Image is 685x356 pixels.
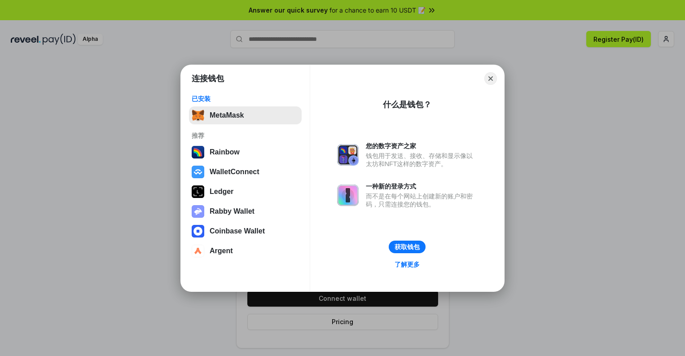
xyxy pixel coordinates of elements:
div: 推荐 [192,132,299,140]
img: svg+xml,%3Csvg%20width%3D%2228%22%20height%3D%2228%22%20viewBox%3D%220%200%2028%2028%22%20fill%3D... [192,225,204,237]
button: Ledger [189,183,302,201]
img: svg+xml,%3Csvg%20xmlns%3D%22http%3A%2F%2Fwww.w3.org%2F2000%2Fsvg%22%20fill%3D%22none%22%20viewBox... [192,205,204,218]
img: svg+xml,%3Csvg%20width%3D%22120%22%20height%3D%22120%22%20viewBox%3D%220%200%20120%20120%22%20fil... [192,146,204,158]
div: 获取钱包 [395,243,420,251]
img: svg+xml,%3Csvg%20xmlns%3D%22http%3A%2F%2Fwww.w3.org%2F2000%2Fsvg%22%20width%3D%2228%22%20height%3... [192,185,204,198]
a: 了解更多 [389,259,425,270]
div: 了解更多 [395,260,420,268]
div: Rabby Wallet [210,207,255,215]
div: Ledger [210,188,233,196]
button: Coinbase Wallet [189,222,302,240]
div: 已安装 [192,95,299,103]
div: WalletConnect [210,168,259,176]
button: Argent [189,242,302,260]
img: svg+xml,%3Csvg%20width%3D%2228%22%20height%3D%2228%22%20viewBox%3D%220%200%2028%2028%22%20fill%3D... [192,245,204,257]
button: Rainbow [189,143,302,161]
img: svg+xml,%3Csvg%20xmlns%3D%22http%3A%2F%2Fwww.w3.org%2F2000%2Fsvg%22%20fill%3D%22none%22%20viewBox... [337,144,359,166]
div: 而不是在每个网站上创建新的账户和密码，只需连接您的钱包。 [366,192,477,208]
div: 您的数字资产之家 [366,142,477,150]
div: 钱包用于发送、接收、存储和显示像以太坊和NFT这样的数字资产。 [366,152,477,168]
button: Close [484,72,497,85]
button: 获取钱包 [389,241,426,253]
div: Coinbase Wallet [210,227,265,235]
div: Rainbow [210,148,240,156]
h1: 连接钱包 [192,73,224,84]
div: Argent [210,247,233,255]
div: 什么是钱包？ [383,99,431,110]
div: 一种新的登录方式 [366,182,477,190]
button: Rabby Wallet [189,202,302,220]
img: svg+xml,%3Csvg%20fill%3D%22none%22%20height%3D%2233%22%20viewBox%3D%220%200%2035%2033%22%20width%... [192,109,204,122]
div: MetaMask [210,111,244,119]
img: svg+xml,%3Csvg%20xmlns%3D%22http%3A%2F%2Fwww.w3.org%2F2000%2Fsvg%22%20fill%3D%22none%22%20viewBox... [337,185,359,206]
button: MetaMask [189,106,302,124]
button: WalletConnect [189,163,302,181]
img: svg+xml,%3Csvg%20width%3D%2228%22%20height%3D%2228%22%20viewBox%3D%220%200%2028%2028%22%20fill%3D... [192,166,204,178]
